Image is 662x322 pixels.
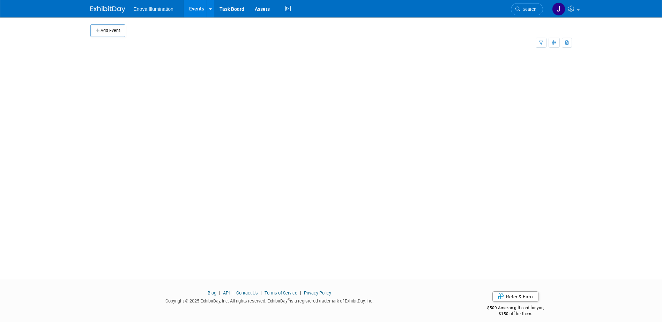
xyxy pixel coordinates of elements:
div: $500 Amazon gift card for you, [459,300,572,316]
span: Search [520,7,536,12]
a: Contact Us [236,290,258,296]
a: Terms of Service [265,290,297,296]
img: Janelle Tlusty [552,2,565,16]
div: Copyright © 2025 ExhibitDay, Inc. All rights reserved. ExhibitDay is a registered trademark of Ex... [90,296,449,304]
a: Refer & Earn [492,291,538,302]
span: | [259,290,263,296]
a: Blog [208,290,216,296]
a: API [223,290,230,296]
span: Enova Illumination [134,6,173,12]
a: Search [511,3,543,15]
span: | [217,290,222,296]
div: $150 off for them. [459,311,572,317]
span: | [298,290,303,296]
a: Privacy Policy [304,290,331,296]
sup: ® [288,298,290,302]
button: Add Event [90,24,125,37]
span: | [231,290,235,296]
img: ExhibitDay [90,6,125,13]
